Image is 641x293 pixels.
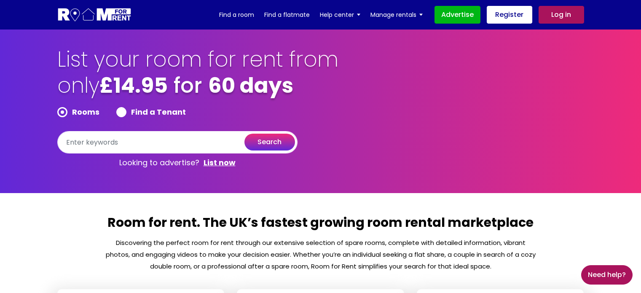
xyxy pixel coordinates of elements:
[434,6,480,24] a: Advertise
[204,158,236,168] a: List now
[57,131,298,153] input: Enter keywords
[57,107,99,117] label: Rooms
[219,8,254,21] a: Find a room
[581,265,633,285] a: Need Help?
[487,6,532,24] a: Register
[244,134,295,151] button: search
[105,237,536,272] p: Discovering the perfect room for rent through our extensive selection of spare rooms, complete wi...
[264,8,310,21] a: Find a flatmate
[539,6,584,24] a: Log in
[105,214,536,237] h2: Room for rent. The UK’s fastest growing room rental marketplace
[57,153,298,172] p: Looking to advertise?
[370,8,423,21] a: Manage rentals
[174,70,202,100] span: for
[208,70,293,100] b: 60 days
[99,70,168,100] b: £14.95
[57,7,132,23] img: Logo for Room for Rent, featuring a welcoming design with a house icon and modern typography
[116,107,186,117] label: Find a Tenant
[57,46,340,107] h1: List your room for rent from only
[320,8,360,21] a: Help center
